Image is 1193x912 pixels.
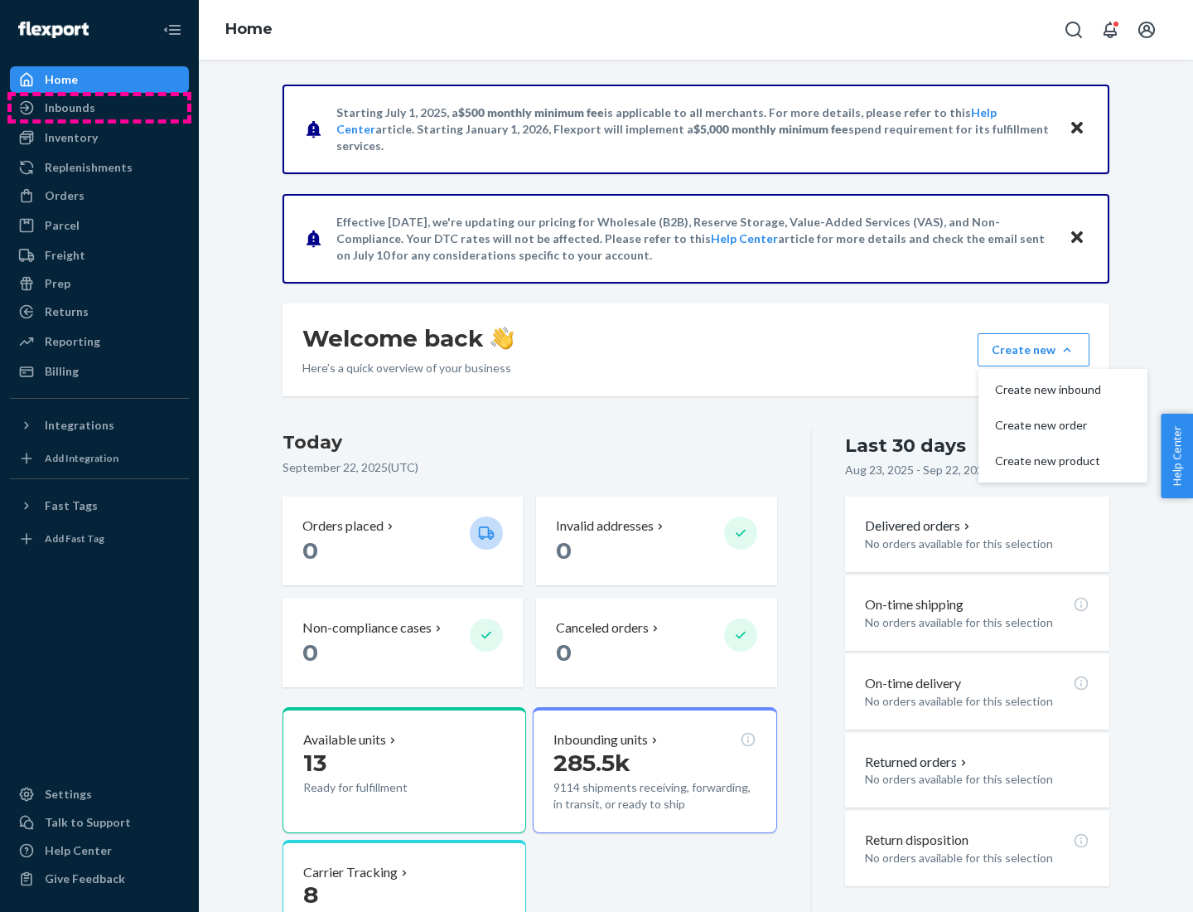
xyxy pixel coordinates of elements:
[302,323,514,353] h1: Welcome back
[283,599,523,687] button: Non-compliance cases 0
[1161,414,1193,498] button: Help Center
[556,517,654,536] p: Invalid addresses
[10,445,189,472] a: Add Integration
[45,417,114,434] div: Integrations
[10,212,189,239] a: Parcel
[302,360,514,376] p: Here’s a quick overview of your business
[10,492,189,519] button: Fast Tags
[982,408,1144,444] button: Create new order
[553,749,630,777] span: 285.5k
[18,22,89,38] img: Flexport logo
[865,536,1089,552] p: No orders available for this selection
[156,13,189,46] button: Close Navigation
[302,638,318,667] span: 0
[536,599,776,687] button: Canceled orders 0
[45,99,95,116] div: Inbounds
[45,303,89,320] div: Returns
[556,638,572,667] span: 0
[45,275,70,292] div: Prep
[553,730,648,749] p: Inbounding units
[336,214,1053,264] p: Effective [DATE], we're updating our pricing for Wholesale (B2B), Reserve Storage, Value-Added Se...
[10,242,189,269] a: Freight
[995,384,1101,395] span: Create new inbound
[556,619,649,638] p: Canceled orders
[45,814,131,831] div: Talk to Support
[283,429,777,456] h3: Today
[303,779,456,796] p: Ready for fulfillment
[10,182,189,209] a: Orders
[45,187,85,204] div: Orders
[10,298,189,325] a: Returns
[303,749,326,777] span: 13
[536,497,776,585] button: Invalid addresses 0
[845,462,1021,478] p: Aug 23, 2025 - Sep 22, 2025 ( UTC )
[212,6,286,54] ol: breadcrumbs
[10,809,189,836] a: Talk to Support
[865,614,1089,631] p: No orders available for this selection
[982,372,1144,408] button: Create new inbound
[10,154,189,181] a: Replenishments
[45,247,85,264] div: Freight
[283,459,777,476] p: September 22, 2025 ( UTC )
[45,531,104,546] div: Add Fast Tag
[978,333,1089,366] button: Create newCreate new inboundCreate new orderCreate new product
[553,779,756,813] p: 9114 shipments receiving, forwarding, in transit, or ready to ship
[865,693,1089,710] p: No orders available for this selection
[995,455,1101,467] span: Create new product
[458,105,604,119] span: $500 monthly minimum fee
[336,104,1053,154] p: Starting July 1, 2025, a is applicable to all merchants. For more details, please refer to this a...
[45,333,100,350] div: Reporting
[1066,117,1088,141] button: Close
[303,730,386,749] p: Available units
[10,124,189,151] a: Inventory
[10,328,189,355] a: Reporting
[10,866,189,892] button: Give Feedback
[865,753,970,772] button: Returned orders
[10,837,189,864] a: Help Center
[45,871,125,887] div: Give Feedback
[1094,13,1127,46] button: Open notifications
[303,880,318,909] span: 8
[865,831,968,850] p: Return disposition
[45,497,98,514] div: Fast Tags
[490,327,514,350] img: hand-wave emoji
[845,433,966,458] div: Last 30 days
[283,497,523,585] button: Orders placed 0
[10,66,189,93] a: Home
[45,363,79,380] div: Billing
[865,517,973,536] button: Delivered orders
[225,20,273,38] a: Home
[865,771,1089,788] p: No orders available for this selection
[45,451,118,465] div: Add Integration
[302,536,318,565] span: 0
[533,707,776,833] button: Inbounding units285.5k9114 shipments receiving, forwarding, in transit, or ready to ship
[10,95,189,121] a: Inbounds
[283,707,526,833] button: Available units13Ready for fulfillment
[10,526,189,552] a: Add Fast Tag
[45,842,112,859] div: Help Center
[711,231,778,245] a: Help Center
[45,71,78,88] div: Home
[556,536,572,565] span: 0
[1066,226,1088,250] button: Close
[45,129,98,146] div: Inventory
[302,619,432,638] p: Non-compliance cases
[865,850,1089,866] p: No orders available for this selection
[10,358,189,385] a: Billing
[1130,13,1163,46] button: Open account menu
[693,122,848,136] span: $5,000 monthly minimum fee
[865,595,964,614] p: On-time shipping
[45,217,80,234] div: Parcel
[303,863,398,882] p: Carrier Tracking
[45,786,92,803] div: Settings
[45,159,133,176] div: Replenishments
[1057,13,1090,46] button: Open Search Box
[10,270,189,297] a: Prep
[865,674,961,693] p: On-time delivery
[10,781,189,808] a: Settings
[10,412,189,439] button: Integrations
[995,420,1101,431] span: Create new order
